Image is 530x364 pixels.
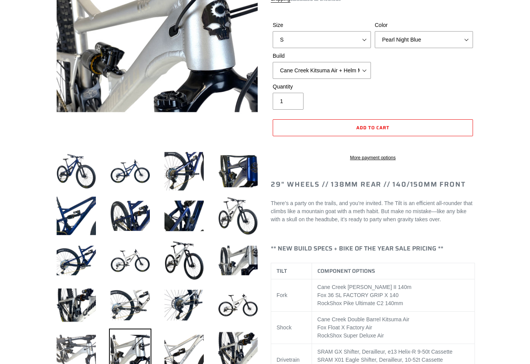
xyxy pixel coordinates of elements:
[55,284,97,326] img: Load image into Gallery viewer, TILT - Complete Bike
[163,195,205,237] img: Load image into Gallery viewer, TILT - Complete Bike
[271,199,475,224] p: There’s a party on the trails, and you’re invited. The Tilt is an efficient all-rounder that clim...
[163,284,205,326] img: Load image into Gallery viewer, TILT - Complete Bike
[163,239,205,282] img: Load image into Gallery viewer, TILT - Complete Bike
[273,119,473,136] button: Add to cart
[273,83,371,91] label: Quantity
[312,263,475,279] th: COMPONENT OPTIONS
[109,195,151,237] img: Load image into Gallery viewer, TILT - Complete Bike
[273,21,371,29] label: Size
[271,263,312,279] th: TILT
[273,154,473,161] a: More payment options
[271,180,475,189] h2: 29" Wheels // 138mm Rear // 140/150mm Front
[55,150,97,192] img: Load image into Gallery viewer, TILT - Complete Bike
[271,279,312,311] td: Fork
[109,239,151,282] img: Load image into Gallery viewer, TILT - Complete Bike
[273,52,371,60] label: Build
[109,150,151,192] img: Load image into Gallery viewer, TILT - Complete Bike
[312,279,475,311] td: Cane Creek [PERSON_NAME] II 140m Fox 36 SL FACTORY GRIP X 140 RockShox Pike Ultimate C2 140mm
[163,150,205,192] img: Load image into Gallery viewer, TILT - Complete Bike
[217,195,259,237] img: Load image into Gallery viewer, TILT - Complete Bike
[375,21,473,29] label: Color
[217,150,259,192] img: Load image into Gallery viewer, TILT - Complete Bike
[356,124,389,131] span: Add to cart
[109,284,151,326] img: Load image into Gallery viewer, TILT - Complete Bike
[271,311,312,344] td: Shock
[217,284,259,326] img: Load image into Gallery viewer, TILT - Complete Bike
[217,239,259,282] img: Load image into Gallery viewer, TILT - Complete Bike
[312,311,475,344] td: Cane Creek Double Barrel Kitsuma Air Fox Float X Factory Air RockShox Super Deluxe Air
[55,239,97,282] img: Load image into Gallery viewer, TILT - Complete Bike
[271,245,475,252] h4: ** NEW BUILD SPECS + BIKE OF THE YEAR SALE PRICING **
[55,195,97,237] img: Load image into Gallery viewer, TILT - Complete Bike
